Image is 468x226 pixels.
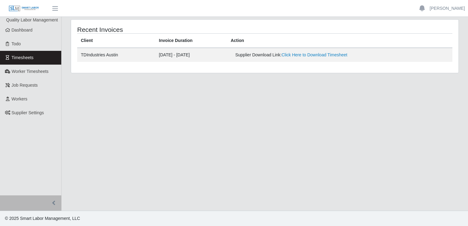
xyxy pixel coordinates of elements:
th: Invoice Duration [155,34,227,48]
a: [PERSON_NAME] [430,5,465,12]
span: Timesheets [12,55,34,60]
span: Quality Labor Management [6,17,58,22]
h4: Recent Invoices [77,26,228,33]
span: Job Requests [12,83,38,88]
span: Workers [12,96,28,101]
a: Click Here to Download Timesheet [281,52,347,57]
th: Action [227,34,452,48]
span: Supplier Settings [12,110,44,115]
td: TDIndustries Austin [77,48,155,62]
span: Todo [12,41,21,46]
img: SLM Logo [9,5,39,12]
span: © 2025 Smart Labor Management, LLC [5,216,80,221]
span: Worker Timesheets [12,69,48,74]
th: Client [77,34,155,48]
td: [DATE] - [DATE] [155,48,227,62]
div: Supplier Download Link: [235,52,372,58]
span: Dashboard [12,28,33,32]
